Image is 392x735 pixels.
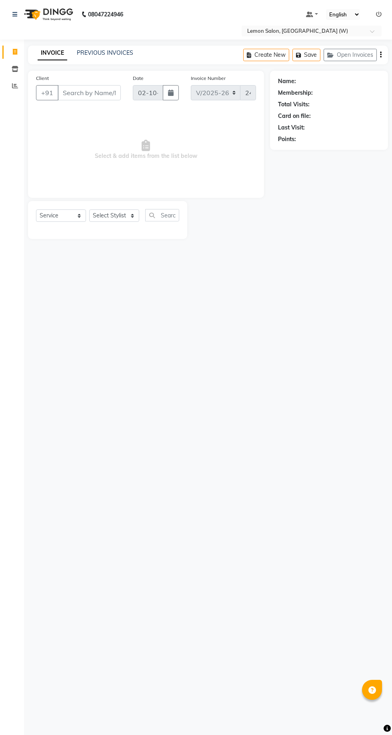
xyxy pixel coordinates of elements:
[145,209,179,221] input: Search or Scan
[278,100,310,109] div: Total Visits:
[292,49,320,61] button: Save
[58,85,121,100] input: Search by Name/Mobile/Email/Code
[77,49,133,56] a: PREVIOUS INVOICES
[243,49,289,61] button: Create New
[20,3,75,26] img: logo
[278,123,305,132] div: Last Visit:
[278,89,313,97] div: Membership:
[36,85,58,100] button: +91
[36,110,256,190] span: Select & add items from the list below
[324,49,377,61] button: Open Invoices
[278,135,296,143] div: Points:
[278,77,296,86] div: Name:
[133,75,144,82] label: Date
[38,46,67,60] a: INVOICE
[191,75,226,82] label: Invoice Number
[278,112,311,120] div: Card on file:
[88,3,123,26] b: 08047224946
[36,75,49,82] label: Client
